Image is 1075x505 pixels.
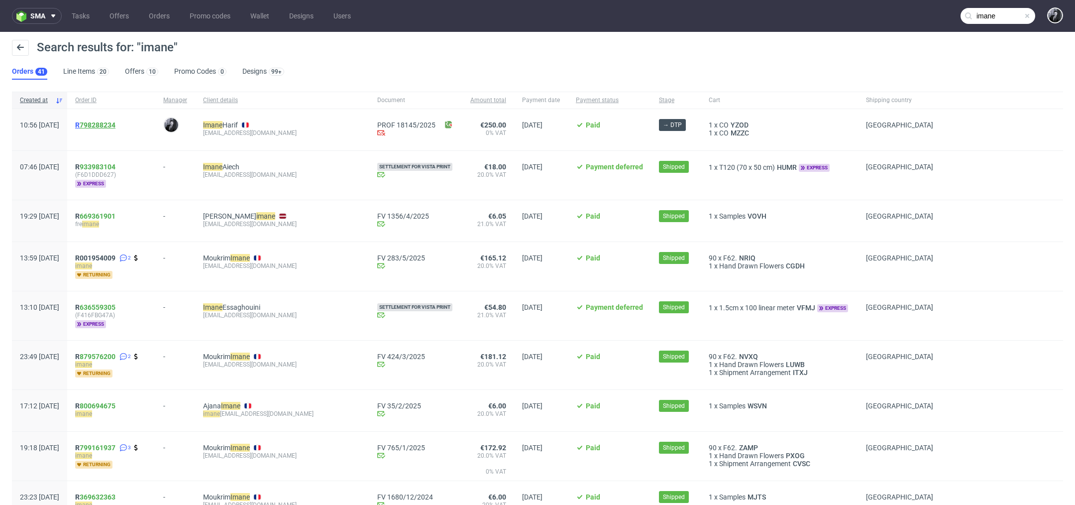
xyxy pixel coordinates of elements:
span: [GEOGRAPHIC_DATA] [866,303,933,311]
a: FV 1680/12/2024 [377,493,454,501]
a: 879576200 [80,353,115,361]
span: returning [75,370,112,378]
span: €6.00 [488,402,506,410]
span: 2 [128,254,131,262]
span: Order ID [75,96,147,105]
a: HUMR [775,163,799,171]
div: x [709,452,850,460]
a: Offers10 [125,64,158,80]
span: R [75,444,115,452]
span: 20.0% VAT [470,171,506,179]
span: Samples [719,212,746,220]
span: Payment status [576,96,643,105]
span: Paid [586,402,600,410]
div: [EMAIL_ADDRESS][DOMAIN_NAME] [203,129,361,137]
a: Orders [143,8,176,24]
a: Promo Codes0 [174,64,226,80]
a: 799161937 [80,444,115,452]
div: [EMAIL_ADDRESS][DOMAIN_NAME] [203,361,361,369]
img: logo [16,10,30,22]
a: FV 1356/4/2025 [377,212,454,220]
span: Paid [586,493,600,501]
span: R [75,353,115,361]
a: 933983104 [80,163,115,171]
a: NRIQ [737,254,757,262]
span: 13:10 [DATE] [20,303,59,311]
div: x [709,254,850,262]
span: Payment date [522,96,560,105]
a: 800694675 [80,402,115,410]
span: 19:18 [DATE] [20,444,59,452]
span: Amount total [470,96,506,105]
span: 1 [709,460,713,468]
div: x [709,402,850,410]
a: 2 [117,353,131,361]
mark: imane [256,212,275,220]
div: - [163,398,187,410]
mark: Imane [203,303,222,311]
div: [EMAIL_ADDRESS][DOMAIN_NAME] [203,220,361,228]
div: x [709,493,850,501]
div: x [709,121,850,129]
span: MJTS [746,493,768,501]
span: Cart [709,96,850,105]
a: R879576200 [75,353,117,361]
span: Hand Drawn Flowers [719,452,784,460]
span: [GEOGRAPHIC_DATA] [866,212,933,220]
span: Document [377,96,454,105]
span: 23:49 [DATE] [20,353,59,361]
div: x [709,163,850,172]
a: Line Items20 [63,64,109,80]
button: sma [12,8,62,24]
span: €6.05 [488,212,506,220]
a: MoukrimImane [203,254,250,262]
span: 1 [709,304,713,312]
a: ImaneHarif [203,121,238,129]
span: 21.0% VAT [470,311,506,319]
span: Hand Drawn Flowers [719,262,784,270]
span: [DATE] [522,444,542,452]
img: Philippe Dubuy [1048,8,1062,22]
span: CGDH [784,262,807,270]
a: PROF 18145/2025 [377,121,442,129]
a: YZOD [729,121,751,129]
a: Users [327,8,357,24]
a: [PERSON_NAME]imane [203,212,275,220]
span: PXOG [784,452,807,460]
span: [GEOGRAPHIC_DATA] [866,444,933,452]
span: Shipped [663,493,685,502]
span: [GEOGRAPHIC_DATA] [866,163,933,171]
a: 3 [117,444,131,452]
div: x [709,369,850,377]
span: F62. [723,353,737,361]
span: Shipped [663,352,685,361]
span: 20.0% VAT [470,410,506,418]
span: F62. [723,254,737,262]
a: MoukrimImane [203,444,250,452]
span: Search results for: "imane" [37,40,178,54]
mark: Imane [230,353,250,361]
a: Wallet [244,8,275,24]
a: WSVN [746,402,769,410]
span: 1 [709,402,713,410]
span: R [75,212,115,220]
a: ZAMP [737,444,760,452]
a: MZZC [729,129,751,137]
span: €165.12 [480,254,506,262]
a: R933983104 [75,163,117,171]
span: 90 [709,444,717,452]
a: CVSC [791,460,812,468]
span: Stage [659,96,693,105]
span: 90 [709,254,717,262]
span: express [799,164,830,172]
a: Orders41 [12,64,47,80]
div: 20 [100,68,107,75]
span: R [75,163,115,171]
span: Payment deferred [586,163,643,171]
a: 369632363 [80,493,115,501]
div: - [163,489,187,501]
